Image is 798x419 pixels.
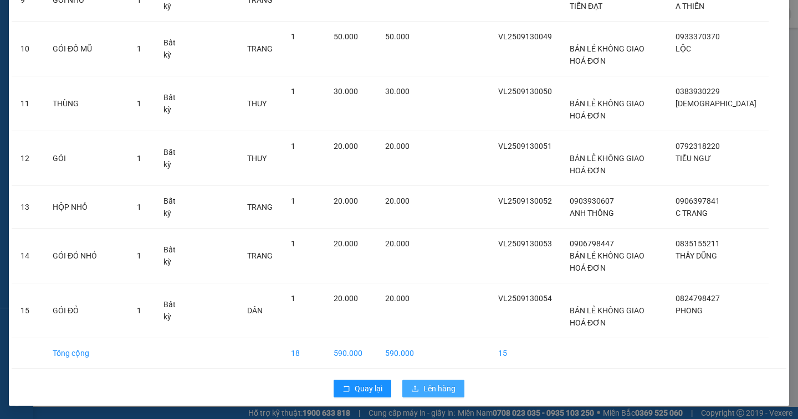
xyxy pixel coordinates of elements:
span: 0906798447 [570,239,614,248]
span: 20.000 [385,142,410,151]
td: 10 [12,22,44,76]
td: 590.000 [376,338,423,369]
td: Bất kỳ [155,186,192,229]
td: 18 [282,338,324,369]
span: LỘC [676,44,691,53]
span: BÁN LẺ KHÔNG GIAO HOÁ ĐƠN [570,44,644,65]
span: Lên hàng [423,382,456,395]
span: 0824798427 [676,294,720,303]
td: 11 [12,76,44,131]
td: GÓI ĐỎ [44,283,128,338]
button: rollbackQuay lại [334,380,391,397]
span: 1 [291,32,295,41]
span: 20.000 [385,196,410,205]
span: 1 [137,44,141,53]
span: VL2509130051 [498,142,552,151]
span: 1 [137,154,141,163]
span: TRANG [247,251,273,260]
span: THUY [247,154,267,163]
span: 1 [291,196,295,205]
span: BÁN LẺ KHÔNG GIAO HOÁ ĐƠN [570,154,644,175]
span: BÁN LẺ KHÔNG GIAO HOÁ ĐƠN [570,251,644,272]
span: 0792318220 [676,142,720,151]
span: 0835155211 [676,239,720,248]
span: TRANG [247,44,273,53]
td: THÙNG [44,76,128,131]
span: 20.000 [334,239,358,248]
span: 1 [291,142,295,151]
td: Tổng cộng [44,338,128,369]
td: Bất kỳ [155,131,192,186]
span: 50.000 [385,32,410,41]
span: BÁN LẺ KHÔNG GIAO HOÁ ĐƠN [570,306,644,327]
span: 0906397841 [676,196,720,205]
span: 1 [291,294,295,303]
td: 12 [12,131,44,186]
span: ANH THÔNG [570,209,614,218]
td: 13 [12,186,44,229]
span: 20.000 [385,239,410,248]
span: THUY [247,99,267,108]
span: 1 [291,239,295,248]
td: GÓI [44,131,128,186]
span: 1 [137,251,141,260]
td: 14 [12,229,44,283]
td: 15 [12,283,44,338]
span: VL2509130049 [498,32,552,41]
span: THẦY DŨNG [676,251,717,260]
span: A THIÊN [676,2,704,11]
td: Bất kỳ [155,76,192,131]
span: C TRANG [676,209,708,218]
td: HỘP NHỎ [44,186,128,229]
td: GÓI ĐỒ MŨ [44,22,128,76]
span: Quay lại [355,382,382,395]
td: Bất kỳ [155,229,192,283]
span: TIỂU NGƯ [676,154,711,163]
span: VL2509130054 [498,294,552,303]
span: TIẾN ĐẠT [570,2,602,11]
span: [DEMOGRAPHIC_DATA] [676,99,756,108]
span: 30.000 [334,87,358,96]
td: 15 [489,338,561,369]
span: VL2509130053 [498,239,552,248]
span: 20.000 [334,142,358,151]
span: upload [411,385,419,394]
span: 0933370370 [676,32,720,41]
span: TRANG [247,203,273,211]
td: Bất kỳ [155,283,192,338]
td: 590.000 [325,338,377,369]
span: 1 [137,99,141,108]
span: BÁN LẺ KHÔNG GIAO HOÁ ĐƠN [570,99,644,120]
span: 20.000 [334,294,358,303]
span: 0903930607 [570,196,614,205]
span: VL2509130052 [498,196,552,205]
td: Bất kỳ [155,22,192,76]
span: 20.000 [334,196,358,205]
span: 50.000 [334,32,358,41]
td: GÓI ĐỎ NHỎ [44,229,128,283]
span: 20.000 [385,294,410,303]
span: 30.000 [385,87,410,96]
button: uploadLên hàng [402,380,464,397]
span: 0383930229 [676,87,720,96]
span: 1 [137,203,141,211]
span: 1 [291,87,295,96]
span: VL2509130050 [498,87,552,96]
span: rollback [342,385,350,394]
span: PHONG [676,306,703,315]
span: DÂN [247,306,263,315]
span: 1 [137,306,141,315]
